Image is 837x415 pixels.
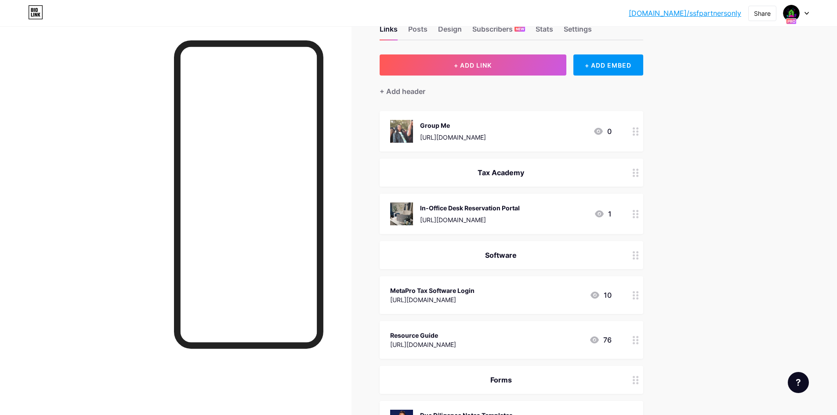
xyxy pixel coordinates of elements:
[516,26,524,32] span: NEW
[390,202,413,225] img: In-Office Desk Reservation Portal
[408,24,428,40] div: Posts
[390,331,456,340] div: Resource Guide
[783,5,800,22] img: Estee Roquemore
[454,61,492,69] span: + ADD LINK
[629,8,741,18] a: [DOMAIN_NAME]/ssfpartnersonly
[390,120,413,143] img: Group Me
[472,24,525,40] div: Subscribers
[420,203,520,213] div: In-Office Desk Reservation Portal
[380,86,425,97] div: + Add header
[593,126,612,137] div: 0
[390,167,612,178] div: Tax Academy
[380,54,566,76] button: + ADD LINK
[390,295,475,304] div: [URL][DOMAIN_NAME]
[420,215,520,224] div: [URL][DOMAIN_NAME]
[564,24,592,40] div: Settings
[754,9,771,18] div: Share
[590,290,612,300] div: 10
[390,375,612,385] div: Forms
[390,250,612,260] div: Software
[420,133,486,142] div: [URL][DOMAIN_NAME]
[390,340,456,349] div: [URL][DOMAIN_NAME]
[594,209,612,219] div: 1
[420,121,486,130] div: Group Me
[438,24,462,40] div: Design
[380,24,398,40] div: Links
[589,335,612,345] div: 76
[536,24,553,40] div: Stats
[573,54,643,76] div: + ADD EMBED
[390,286,475,295] div: MetaPro Tax Software Login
